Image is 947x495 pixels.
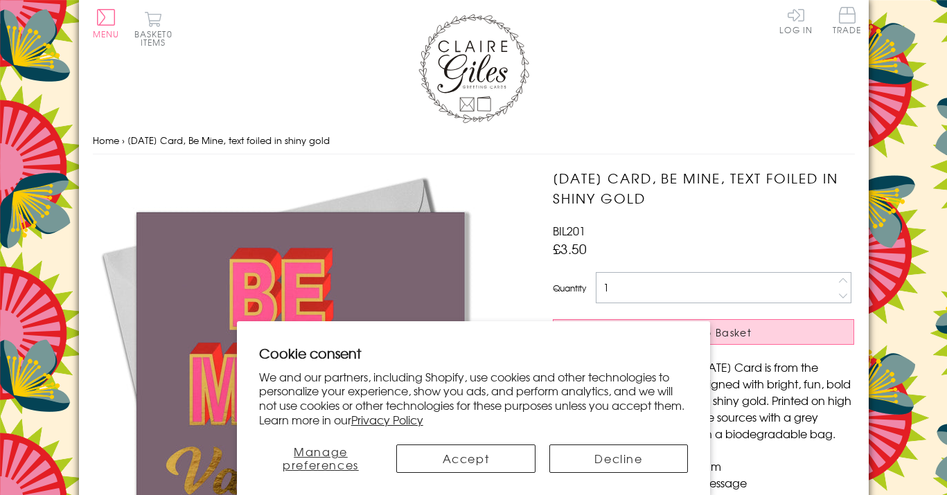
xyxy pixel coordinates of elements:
[553,168,854,208] h1: [DATE] Card, Be Mine, text foiled in shiny gold
[553,282,586,294] label: Quantity
[283,443,359,473] span: Manage preferences
[396,444,536,473] button: Accept
[127,134,330,147] span: [DATE] Card, Be Mine, text foiled in shiny gold
[351,411,423,428] a: Privacy Policy
[141,28,172,48] span: 0 items
[93,9,120,38] button: Menu
[549,444,689,473] button: Decline
[833,7,862,34] span: Trade
[93,28,120,40] span: Menu
[567,474,854,491] li: Blank inside for your own message
[93,134,119,147] a: Home
[418,14,529,123] img: Claire Giles Greetings Cards
[259,370,689,427] p: We and our partners, including Shopify, use cookies and other technologies to personalize your ex...
[553,222,585,239] span: BIL201
[134,11,172,46] button: Basket0 items
[93,127,855,155] nav: breadcrumbs
[553,239,587,258] span: £3.50
[259,444,382,473] button: Manage preferences
[779,7,813,34] a: Log In
[553,319,854,345] button: Add to Basket
[122,134,125,147] span: ›
[673,325,752,339] span: Add to Basket
[259,343,689,363] h2: Cookie consent
[833,7,862,37] a: Trade
[567,458,854,474] li: Dimensions: 150mm x 150mm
